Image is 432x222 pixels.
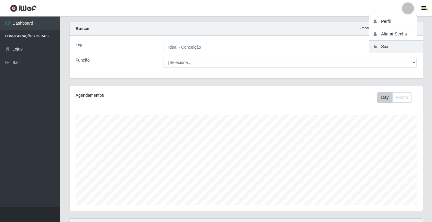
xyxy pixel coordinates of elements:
strong: Buscar [76,26,90,31]
div: Toolbar with button groups [377,92,417,103]
label: Função [76,57,90,63]
button: Month [392,92,412,103]
div: First group [377,92,412,103]
button: Alterar Senha [369,28,423,41]
div: Agendamentos [76,92,213,99]
button: Sair [369,41,423,53]
i: Recarregando em 12 segundos... [360,26,409,30]
button: Day [377,92,393,103]
button: Perfil [369,15,423,28]
img: CoreUI Logo [10,5,37,12]
label: Loja [76,42,83,48]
